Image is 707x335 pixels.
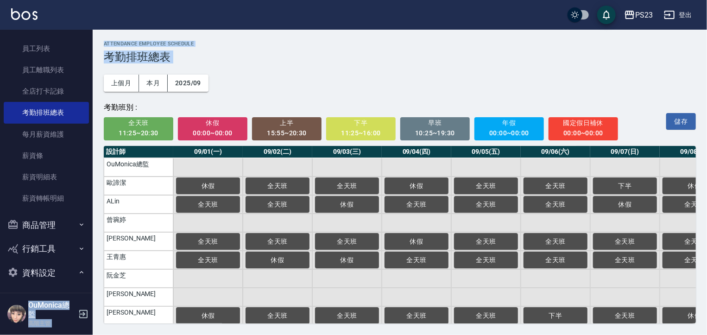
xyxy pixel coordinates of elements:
[104,232,173,251] td: [PERSON_NAME]
[400,117,470,140] button: 早班10:25~19:30
[185,182,231,190] span: 休假
[110,127,167,139] div: 11:25~20:30
[454,307,518,324] button: 全天班
[185,256,231,264] span: 全天班
[463,238,509,245] span: 全天班
[593,307,657,324] button: 全天班
[451,146,521,158] th: 09/05(五)
[139,75,168,92] button: 本月
[104,195,173,214] td: ALin
[176,196,240,213] button: 全天班
[324,312,370,319] span: 全天班
[481,117,538,129] span: 年假
[104,214,173,232] td: 曾琬婷
[176,177,240,194] button: 休假
[246,177,309,194] button: 全天班
[407,117,464,129] span: 早班
[104,117,173,140] button: 全天班11:25~20:30
[246,233,309,250] button: 全天班
[532,238,579,245] span: 全天班
[463,182,509,190] span: 全天班
[246,307,309,324] button: 全天班
[454,196,518,213] button: 全天班
[393,312,440,319] span: 全天班
[532,182,579,190] span: 全天班
[326,117,396,140] button: 下半11:25~16:00
[104,251,173,269] td: 王青惠
[524,252,587,268] button: 全天班
[254,256,301,264] span: 休假
[104,51,696,63] h3: 考勤排班總表
[176,307,240,324] button: 休假
[176,252,240,268] button: 全天班
[185,312,231,319] span: 休假
[590,146,660,158] th: 09/07(日)
[104,288,173,306] td: [PERSON_NAME]
[463,201,509,208] span: 全天班
[176,233,240,250] button: 全天班
[333,117,390,129] span: 下半
[104,306,173,325] td: [PERSON_NAME]
[393,256,440,264] span: 全天班
[393,201,440,208] span: 全天班
[4,38,89,59] a: 員工列表
[524,177,587,194] button: 全天班
[254,312,301,319] span: 全天班
[597,6,616,24] button: save
[532,201,579,208] span: 全天班
[660,6,696,24] button: 登出
[385,252,448,268] button: 全天班
[4,124,89,145] a: 每月薪資維護
[315,233,379,250] button: 全天班
[7,305,26,323] img: Person
[602,312,648,319] span: 全天班
[454,233,518,250] button: 全天班
[532,312,579,319] span: 下半
[324,256,370,264] span: 休假
[315,177,379,194] button: 全天班
[385,196,448,213] button: 全天班
[254,201,301,208] span: 全天班
[635,9,653,21] div: PS23
[4,59,89,81] a: 員工離職列表
[385,307,448,324] button: 全天班
[4,102,89,123] a: 考勤排班總表
[104,177,173,195] td: 歐諦潔
[259,117,316,129] span: 上半
[104,146,173,158] th: 設計師
[602,256,648,264] span: 全天班
[666,113,696,130] button: 儲存
[28,301,76,319] h5: OuMonica總監
[4,166,89,188] a: 薪資明細表
[385,177,448,194] button: 休假
[173,146,243,158] th: 09/01(一)
[385,233,448,250] button: 休假
[28,319,76,328] p: 高階主管
[593,196,657,213] button: 休假
[4,288,89,310] a: 服務分類設定
[104,75,139,92] button: 上個月
[593,177,657,194] button: 下半
[315,252,379,268] button: 休假
[555,127,612,139] div: 00:00~00:00
[549,117,618,140] button: 國定假日補休00:00~00:00
[463,256,509,264] span: 全天班
[333,127,390,139] div: 11:25~16:00
[521,146,590,158] th: 09/06(六)
[324,201,370,208] span: 休假
[184,127,241,139] div: 00:00~00:00
[324,238,370,245] span: 全天班
[4,81,89,102] a: 全店打卡記錄
[104,158,173,177] td: OuMonica總監
[4,237,89,261] button: 行銷工具
[602,182,648,190] span: 下半
[382,146,451,158] th: 09/04(四)
[524,196,587,213] button: 全天班
[254,238,301,245] span: 全天班
[481,127,538,139] div: 00:00~00:00
[178,117,247,140] button: 休假00:00~00:00
[104,269,173,288] td: 阮金芝
[324,182,370,190] span: 全天班
[243,146,312,158] th: 09/02(二)
[168,75,208,92] button: 2025/09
